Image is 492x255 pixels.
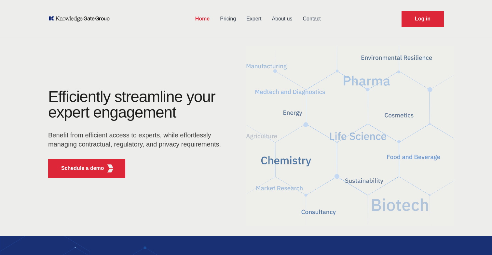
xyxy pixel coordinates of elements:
a: Home [190,10,215,27]
button: Schedule a demoKGG Fifth Element RED [48,159,125,178]
a: Expert [241,10,266,27]
a: Contact [298,10,326,27]
p: Benefit from efficient access to experts, while effortlessly managing contractual, regulatory, an... [48,131,225,149]
img: KGG Fifth Element RED [106,164,115,172]
h1: Efficiently streamline your expert engagement [48,88,215,121]
a: Pricing [215,10,241,27]
a: About us [266,10,297,27]
a: KOL Knowledge Platform: Talk to Key External Experts (KEE) [48,16,114,22]
p: Schedule a demo [61,164,104,172]
a: Request Demo [402,11,444,27]
img: KGG Fifth Element RED [246,42,454,229]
